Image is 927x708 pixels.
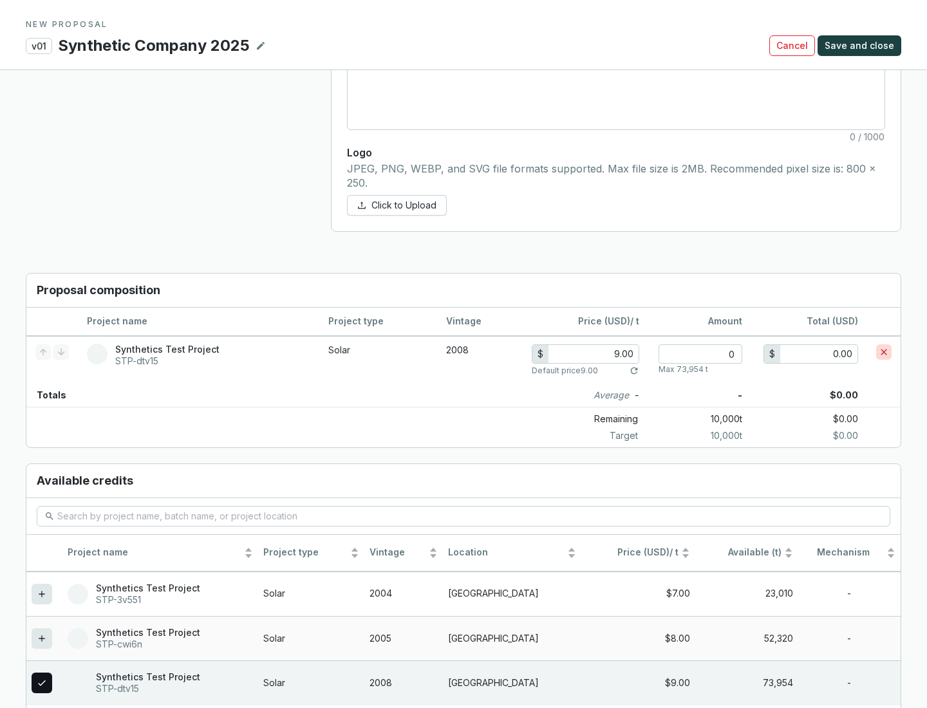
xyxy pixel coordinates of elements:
p: Synthetics Test Project [96,671,200,683]
span: Price (USD) [578,315,630,326]
span: Click to Upload [371,199,436,212]
p: - [648,384,742,407]
p: Logo [347,145,885,160]
p: STP-3v551 [96,594,200,606]
p: Synthetics Test Project [96,627,200,638]
p: Synthetics Test Project [96,582,200,594]
p: Default price 9.00 [532,366,598,376]
span: Save and close [825,39,894,52]
h3: Proposal composition [26,274,901,308]
span: Total (USD) [807,315,858,326]
td: 23,010 [695,572,798,616]
span: upload [357,201,366,210]
td: - [798,660,901,705]
p: Synthetics Test Project [115,344,220,355]
span: Mechanism [803,546,884,559]
p: Max 73,954 t [659,364,708,375]
p: Totals [26,384,66,407]
th: Project name [62,535,258,572]
div: $9.00 [586,677,690,689]
span: Available (t) [700,546,782,559]
button: Save and close [818,35,901,56]
th: Vintage [364,535,443,572]
p: $0.00 [742,429,901,442]
td: Solar [319,336,437,384]
th: Project name [78,308,319,336]
p: $0.00 [742,384,901,407]
p: [GEOGRAPHIC_DATA] [448,633,576,645]
p: 10,000 t [648,410,742,428]
th: Project type [258,535,364,572]
button: Click to Upload [347,195,447,216]
td: - [798,616,901,660]
th: Mechanism [798,535,901,572]
p: - [634,389,638,402]
p: JPEG, PNG, WEBP, and SVG file formats supported. Max file size is 2MB. Recommended pixel size is:... [347,162,885,190]
h3: Available credits [26,464,901,498]
span: Vintage [370,546,426,559]
p: STP-dtv15 [96,683,200,694]
span: Location [448,546,565,559]
p: NEW PROPOSAL [26,19,901,30]
td: 2005 [364,616,443,660]
td: 73,954 [695,660,798,705]
th: Vintage [437,308,523,336]
input: Search by project name, batch name, or project location [57,509,871,523]
th: Available (t) [695,535,798,572]
p: Synthetic Company 2025 [57,35,250,57]
div: $ [764,345,780,363]
p: Remaining [532,410,648,428]
td: 2008 [437,336,523,384]
span: Project name [68,546,241,559]
p: $0.00 [742,410,901,428]
div: $8.00 [586,633,690,645]
th: Amount [648,308,751,336]
p: [GEOGRAPHIC_DATA] [448,588,576,600]
th: / t [523,308,648,336]
span: / t [586,546,679,559]
p: [GEOGRAPHIC_DATA] [448,677,576,689]
button: Cancel [769,35,815,56]
td: Solar [258,660,364,705]
th: Project type [319,308,437,336]
td: 2008 [364,660,443,705]
td: Solar [258,572,364,616]
span: Project type [263,546,347,559]
td: 52,320 [695,616,798,660]
i: Average [594,389,629,402]
td: 2004 [364,572,443,616]
p: STP-dtv15 [115,355,220,367]
div: $7.00 [586,588,690,600]
span: Cancel [776,39,808,52]
p: v01 [26,38,52,54]
p: STP-cwi6n [96,638,200,650]
span: Price (USD) [617,546,669,557]
th: Location [443,535,581,572]
div: $ [532,345,548,363]
td: Solar [258,616,364,660]
td: - [798,572,901,616]
p: Target [532,429,648,442]
p: 10,000 t [648,429,742,442]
